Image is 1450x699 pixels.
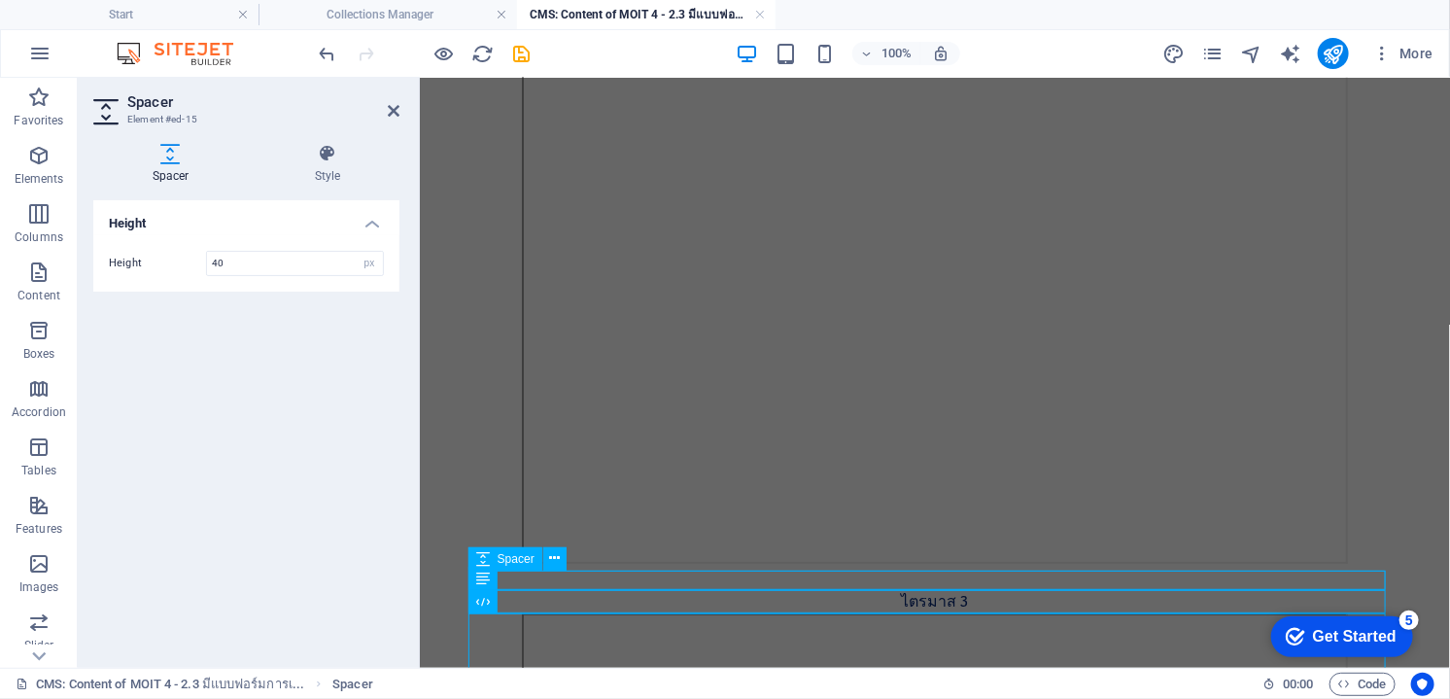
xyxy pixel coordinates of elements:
button: Click here to leave preview mode and continue editing [432,42,456,65]
button: save [510,42,534,65]
i: Undo: Paste (Ctrl+Z) [317,43,339,65]
p: Boxes [23,346,55,362]
p: Slider [24,638,54,653]
p: Tables [21,463,56,478]
h4: Collections Manager [259,4,517,25]
a: Click to cancel selection. Double-click to open Pages [16,673,304,696]
i: Save (Ctrl+S) [511,43,534,65]
i: Navigator [1240,43,1262,65]
h4: Height [93,200,399,235]
button: design [1162,42,1186,65]
p: Favorites [14,113,63,128]
h6: 100% [881,42,913,65]
button: More [1364,38,1441,69]
div: 5 [144,4,163,23]
p: Content [17,288,60,303]
label: Height [109,258,206,268]
span: Code [1338,673,1387,696]
h4: Style [256,144,399,185]
p: Features [16,521,62,537]
i: Pages (Ctrl+Alt+S) [1201,43,1224,65]
span: Spacer [498,553,535,565]
h2: Spacer [127,93,399,111]
p: Elements [15,171,64,187]
p: Accordion [12,404,66,420]
h3: Element #ed-15 [127,111,361,128]
i: On resize automatically adjust zoom level to fit chosen device. [932,45,949,62]
p: Images [19,579,59,595]
button: 100% [852,42,921,65]
i: Design (Ctrl+Alt+Y) [1162,43,1185,65]
h4: Spacer [93,144,256,185]
h4: CMS: Content of MOIT 4 - 2.3 มีแบบฟอร์มการเ... [517,4,776,25]
button: publish [1318,38,1349,69]
button: Code [1329,673,1396,696]
h6: Session time [1262,673,1314,696]
i: Publish [1322,43,1344,65]
button: navigator [1240,42,1263,65]
div: Get Started 5 items remaining, 0% complete [16,10,157,51]
span: 00 00 [1283,673,1313,696]
span: Click to select. Double-click to edit [332,673,373,696]
nav: breadcrumb [332,673,373,696]
span: More [1372,44,1433,63]
div: Get Started [57,21,141,39]
button: reload [471,42,495,65]
button: Usercentrics [1411,673,1434,696]
span: : [1296,677,1299,691]
img: Editor Logo [112,42,258,65]
p: Columns [15,229,63,245]
i: Reload page [472,43,495,65]
i: AI Writer [1279,43,1301,65]
button: undo [316,42,339,65]
button: pages [1201,42,1225,65]
button: text_generator [1279,42,1302,65]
